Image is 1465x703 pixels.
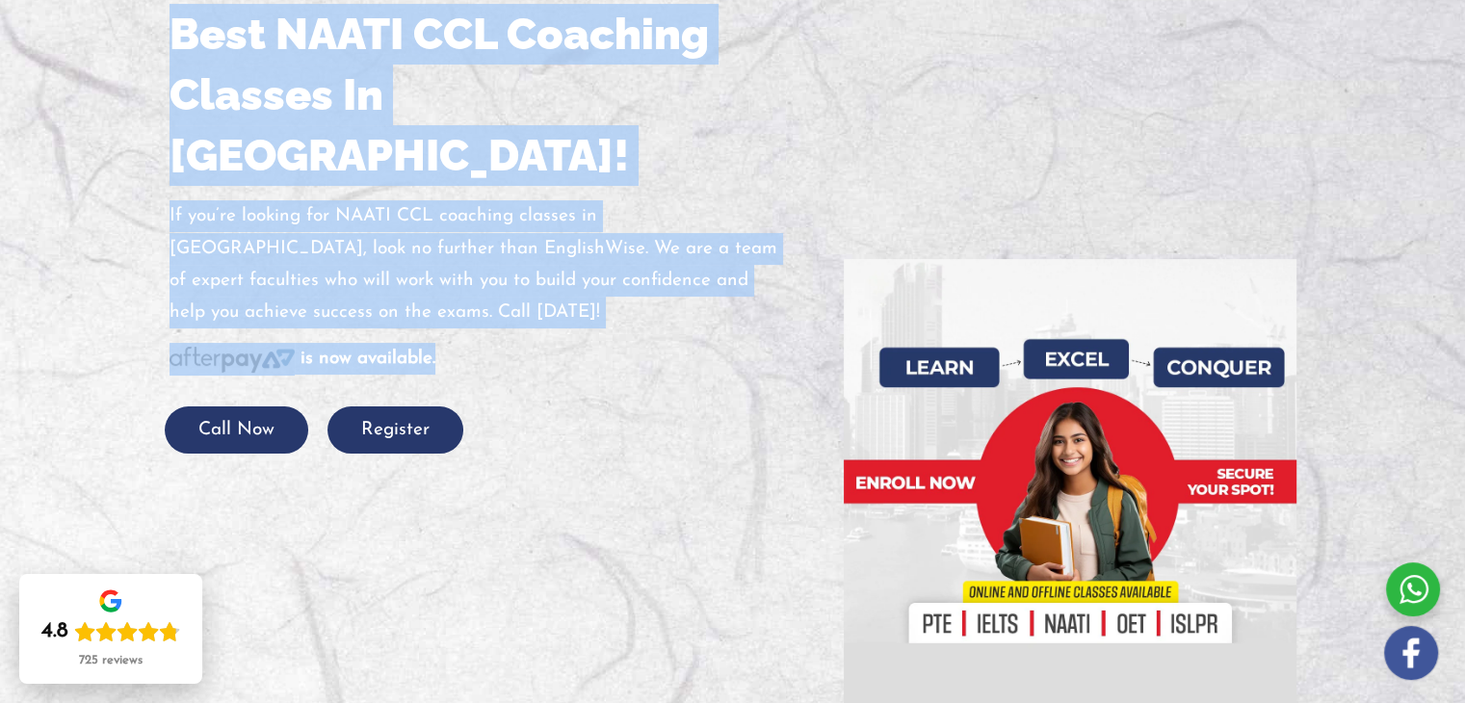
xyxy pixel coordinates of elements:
div: 4.8 [41,618,68,645]
p: If you’re looking for NAATI CCL coaching classes in [GEOGRAPHIC_DATA], look no further than Engli... [170,200,815,328]
button: Call Now [165,406,308,454]
img: Afterpay-Logo [170,347,295,373]
a: Register [327,421,463,439]
img: white-facebook.png [1384,626,1438,680]
div: 725 reviews [79,653,143,668]
div: Rating: 4.8 out of 5 [41,618,180,645]
b: is now available. [301,350,435,368]
button: Register [327,406,463,454]
h1: Best NAATI CCL Coaching Classes In [GEOGRAPHIC_DATA]! [170,4,815,186]
a: Call Now [165,421,308,439]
